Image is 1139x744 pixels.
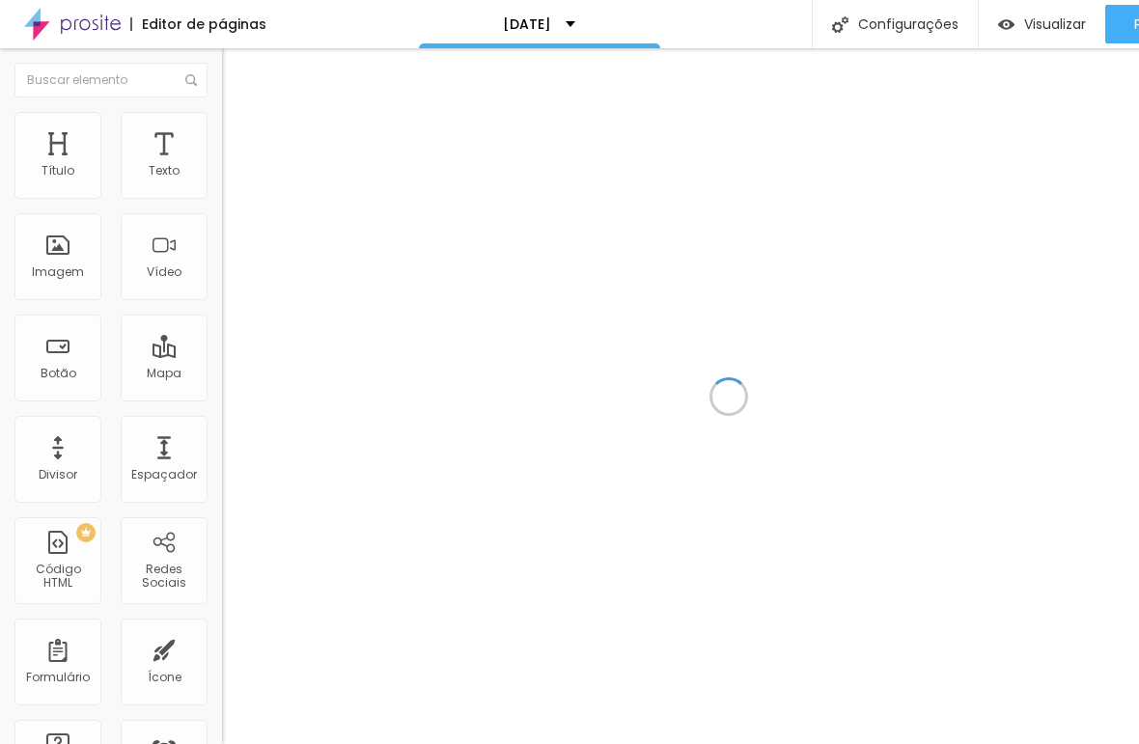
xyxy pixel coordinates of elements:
div: Texto [149,164,180,178]
div: Ícone [148,671,181,684]
input: Buscar elemento [14,63,208,97]
span: Visualizar [1024,16,1086,32]
div: Mapa [147,367,181,380]
img: view-1.svg [998,16,1014,33]
div: Divisor [39,468,77,482]
img: Icone [832,16,848,33]
div: Botão [41,367,76,380]
img: Icone [185,74,197,86]
div: Título [42,164,74,178]
div: Redes Sociais [125,563,202,591]
div: Imagem [32,265,84,279]
div: Editor de páginas [130,17,266,31]
p: [DATE] [503,17,551,31]
div: Código HTML [19,563,96,591]
div: Espaçador [131,468,197,482]
div: Formulário [26,671,90,684]
button: Visualizar [979,5,1105,43]
div: Vídeo [147,265,181,279]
